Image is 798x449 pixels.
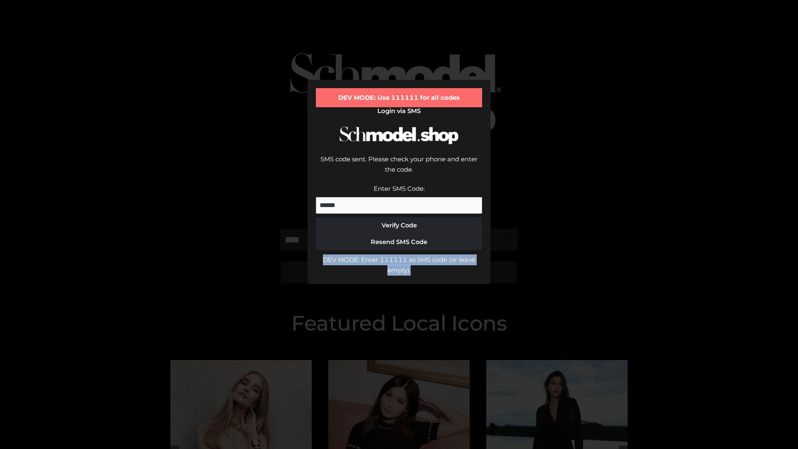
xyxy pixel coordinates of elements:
button: Verify Code [316,217,482,234]
div: DEV MODE: Enter 111111 as SMS code (or leave empty). [316,254,482,276]
div: DEV MODE: Use 111111 for all codes [316,88,482,107]
button: Resend SMS Code [316,234,482,250]
div: SMS code sent. Please check your phone and enter the code. [316,154,482,183]
label: Enter SMS Code: [374,185,425,192]
h2: Login via SMS [316,107,482,115]
img: Schmodel Logo [337,119,461,152]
